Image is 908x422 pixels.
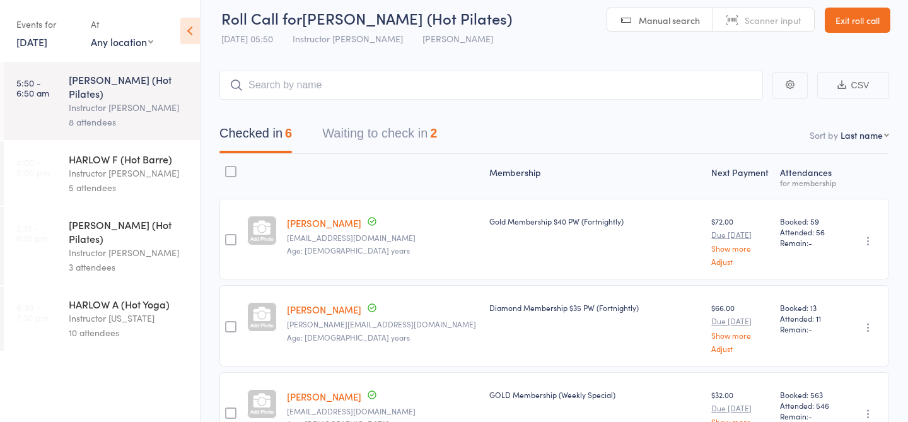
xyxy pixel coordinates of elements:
[69,180,189,195] div: 5 attendees
[16,157,50,177] time: 4:00 - 5:00 pm
[841,129,883,141] div: Last name
[711,230,770,239] small: Due [DATE]
[711,344,770,353] a: Adjust
[780,179,837,187] div: for membership
[69,152,189,166] div: HARLOW F (Hot Barre)
[825,8,890,33] a: Exit roll call
[287,332,410,343] span: Age: [DEMOGRAPHIC_DATA] years
[293,32,403,45] span: Instructor [PERSON_NAME]
[780,216,837,226] span: Booked: 59
[69,311,189,325] div: Instructor [US_STATE]
[4,286,200,351] a: 6:30 -7:30 pmHARLOW A (Hot Yoga)Instructor [US_STATE]10 attendees
[780,411,837,421] span: Remain:
[808,324,812,334] span: -
[711,216,770,266] div: $72.00
[711,404,770,413] small: Due [DATE]
[287,216,361,230] a: [PERSON_NAME]
[69,73,189,100] div: [PERSON_NAME] (Hot Pilates)
[780,226,837,237] span: Attended: 56
[221,32,273,45] span: [DATE] 05:50
[711,244,770,252] a: Show more
[711,317,770,325] small: Due [DATE]
[69,260,189,274] div: 3 attendees
[287,390,361,403] a: [PERSON_NAME]
[287,320,479,329] small: Kate.boland7@hotmail.com
[69,325,189,340] div: 10 attendees
[706,160,775,193] div: Next Payment
[817,72,889,99] button: CSV
[16,223,48,243] time: 5:15 - 6:15 pm
[4,207,200,285] a: 5:15 -6:15 pm[PERSON_NAME] (Hot Pilates)Instructor [PERSON_NAME]3 attendees
[219,71,763,100] input: Search by name
[780,400,837,411] span: Attended: 546
[322,120,437,153] button: Waiting to check in2
[711,331,770,339] a: Show more
[221,8,302,28] span: Roll Call for
[489,389,702,400] div: GOLD Membership (Weekly Special)
[489,302,702,313] div: Diamond Membership $35 PW (Fortnightly)
[285,126,292,140] div: 6
[775,160,842,193] div: Atten­dances
[780,237,837,248] span: Remain:
[808,237,812,248] span: -
[780,302,837,313] span: Booked: 13
[287,407,479,416] small: dominikas@hotmail.com
[16,302,49,322] time: 6:30 - 7:30 pm
[422,32,493,45] span: [PERSON_NAME]
[69,100,189,115] div: Instructor [PERSON_NAME]
[91,35,153,49] div: Any location
[780,324,837,334] span: Remain:
[69,297,189,311] div: HARLOW A (Hot Yoga)
[4,141,200,206] a: 4:00 -5:00 pmHARLOW F (Hot Barre)Instructor [PERSON_NAME]5 attendees
[639,14,700,26] span: Manual search
[16,35,47,49] a: [DATE]
[711,302,770,352] div: $66.00
[489,216,702,226] div: Gold Membership $40 PW (Fortnightly)
[91,14,153,35] div: At
[745,14,801,26] span: Scanner input
[16,78,49,98] time: 5:50 - 6:50 am
[69,115,189,129] div: 8 attendees
[219,120,292,153] button: Checked in6
[430,126,437,140] div: 2
[287,245,410,255] span: Age: [DEMOGRAPHIC_DATA] years
[780,313,837,324] span: Attended: 11
[69,245,189,260] div: Instructor [PERSON_NAME]
[711,257,770,266] a: Adjust
[808,411,812,421] span: -
[484,160,707,193] div: Membership
[4,62,200,140] a: 5:50 -6:50 am[PERSON_NAME] (Hot Pilates)Instructor [PERSON_NAME]8 attendees
[287,233,479,242] small: hannahattwood@me.com
[780,389,837,400] span: Booked: 563
[302,8,512,28] span: [PERSON_NAME] (Hot Pilates)
[69,218,189,245] div: [PERSON_NAME] (Hot Pilates)
[16,14,78,35] div: Events for
[69,166,189,180] div: Instructor [PERSON_NAME]
[287,303,361,316] a: [PERSON_NAME]
[810,129,838,141] label: Sort by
